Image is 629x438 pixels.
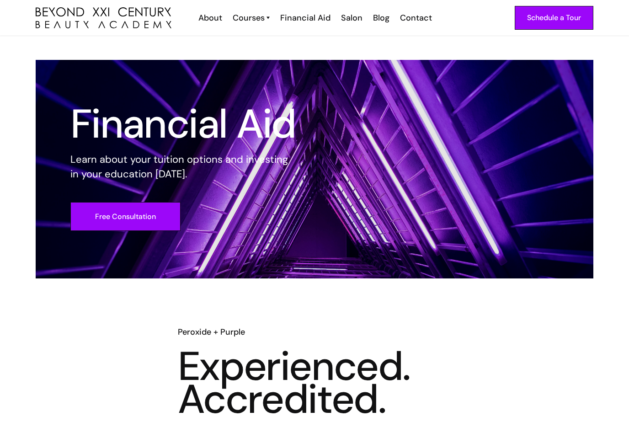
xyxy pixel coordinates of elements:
[367,12,394,24] a: Blog
[373,12,389,24] div: Blog
[280,12,330,24] div: Financial Aid
[70,152,296,182] p: Learn about your tuition options and investing in your education [DATE].
[178,326,451,338] h6: Peroxide + Purple
[341,12,362,24] div: Salon
[198,12,222,24] div: About
[527,12,581,24] div: Schedule a Tour
[36,7,171,29] a: home
[394,12,437,24] a: Contact
[274,12,335,24] a: Financial Aid
[233,12,270,24] a: Courses
[400,12,432,24] div: Contact
[192,12,227,24] a: About
[335,12,367,24] a: Salon
[36,7,171,29] img: beyond 21st century beauty academy logo
[70,202,181,231] a: Free Consultation
[178,350,451,416] h3: Experienced. Accredited.
[70,107,296,140] h1: Financial Aid
[515,6,593,30] a: Schedule a Tour
[233,12,265,24] div: Courses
